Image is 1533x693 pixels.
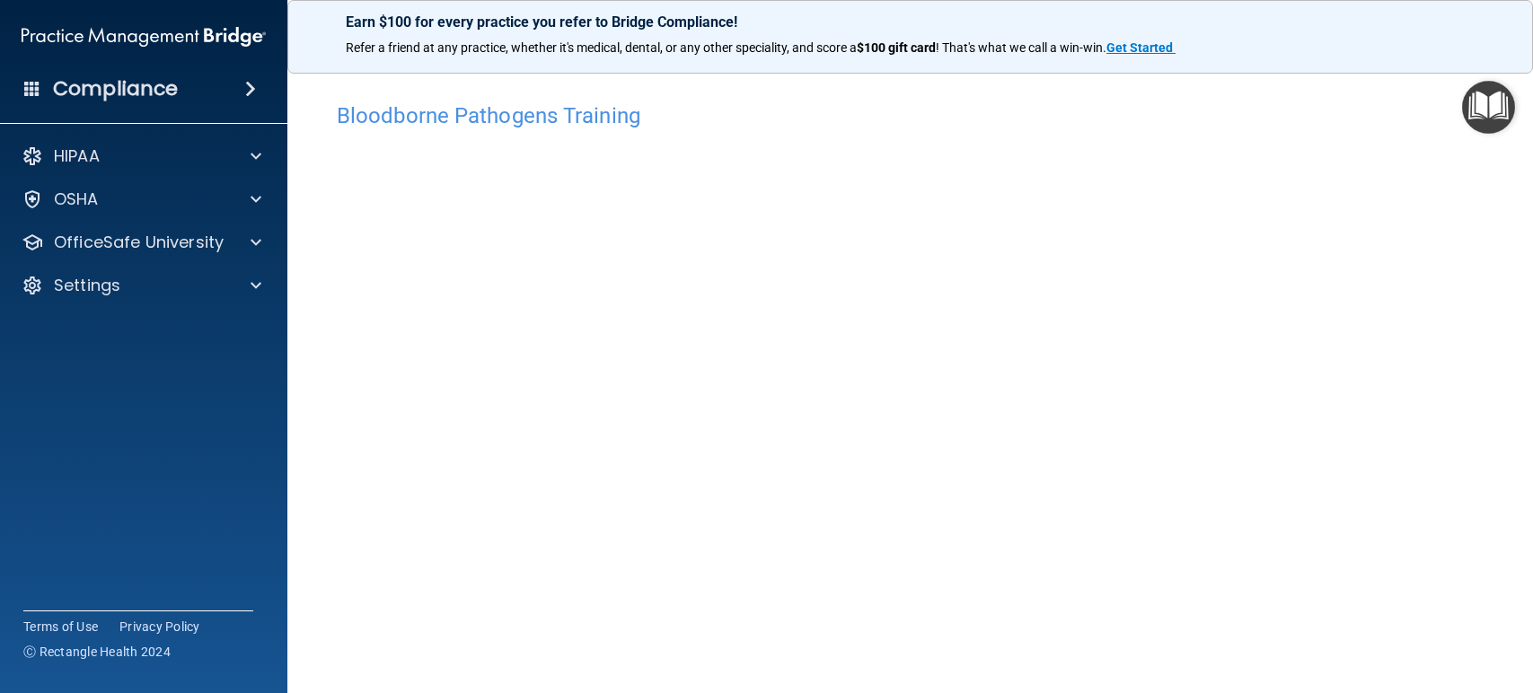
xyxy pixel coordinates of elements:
a: OfficeSafe University [22,232,261,253]
strong: $100 gift card [857,40,936,55]
p: HIPAA [54,145,100,167]
iframe: bbp [337,137,1484,689]
span: Ⓒ Rectangle Health 2024 [23,643,171,661]
a: HIPAA [22,145,261,167]
a: Terms of Use [23,618,98,636]
span: Refer a friend at any practice, whether it's medical, dental, or any other speciality, and score a [346,40,857,55]
img: PMB logo [22,19,266,55]
p: OSHA [54,189,99,210]
a: OSHA [22,189,261,210]
a: Settings [22,275,261,296]
p: Earn $100 for every practice you refer to Bridge Compliance! [346,13,1475,31]
h4: Compliance [53,76,178,101]
a: Privacy Policy [119,618,200,636]
span: ! That's what we call a win-win. [936,40,1106,55]
h4: Bloodborne Pathogens Training [337,104,1484,127]
a: Get Started [1106,40,1176,55]
button: Open Resource Center [1462,81,1515,134]
strong: Get Started [1106,40,1173,55]
p: OfficeSafe University [54,232,224,253]
p: Settings [54,275,120,296]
